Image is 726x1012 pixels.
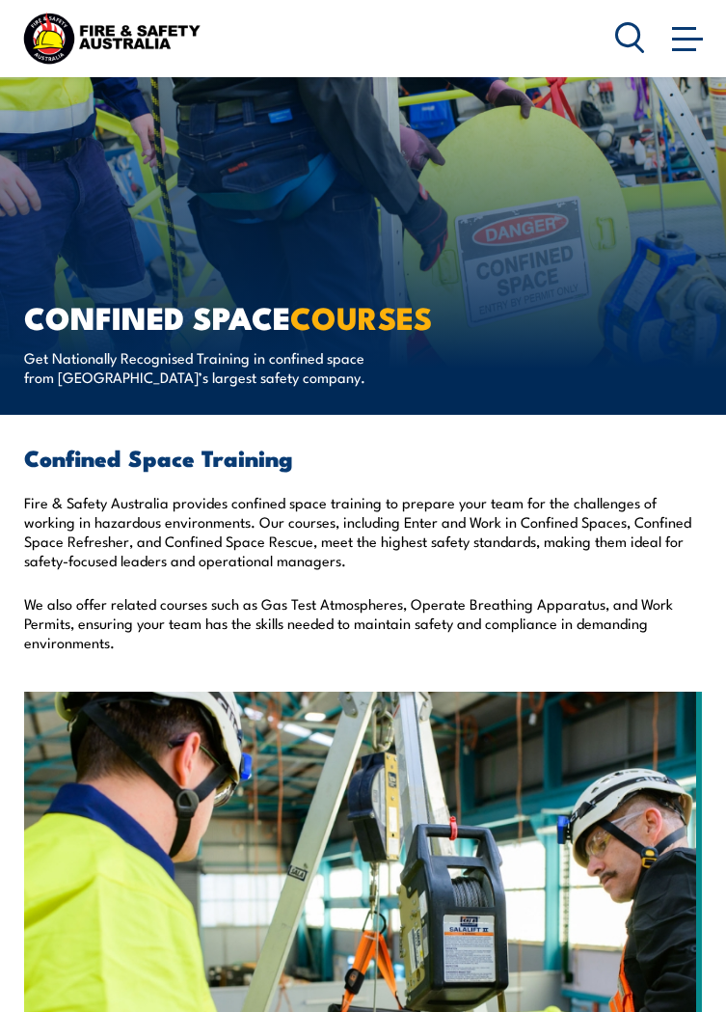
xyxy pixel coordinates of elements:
[24,303,500,330] h1: Confined Space
[24,447,702,467] h2: Confined Space Training
[290,292,432,341] strong: COURSES
[24,594,702,652] p: We also offer related courses such as Gas Test Atmospheres, Operate Breathing Apparatus, and Work...
[24,493,702,570] p: Fire & Safety Australia provides confined space training to prepare your team for the challenges ...
[24,348,376,387] p: Get Nationally Recognised Training in confined space from [GEOGRAPHIC_DATA]’s largest safety comp...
